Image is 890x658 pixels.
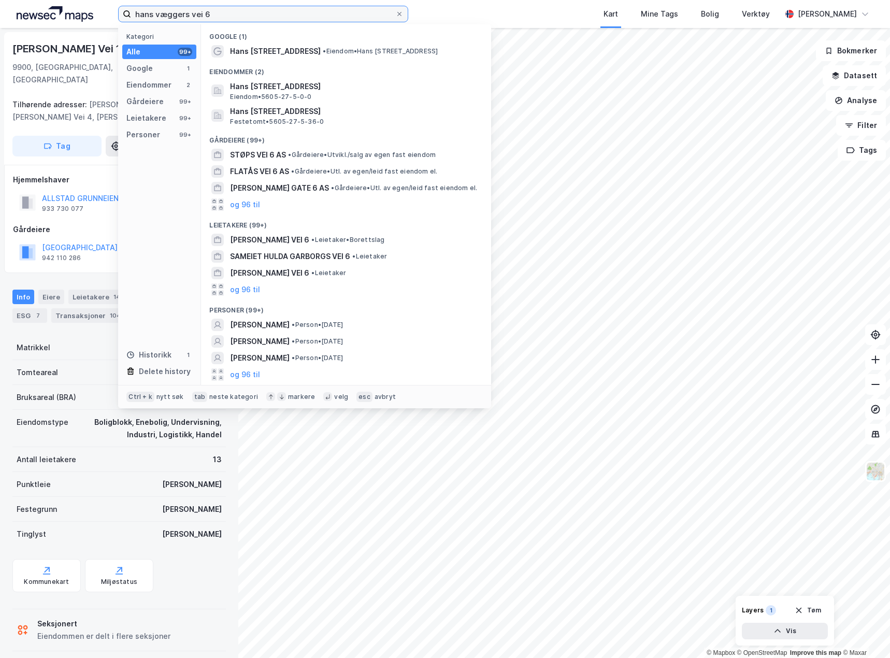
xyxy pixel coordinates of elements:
div: 99+ [178,48,192,56]
span: • [352,252,355,260]
div: Punktleie [17,478,51,491]
div: 7 [33,310,43,321]
div: Mine Tags [641,8,678,20]
button: Vis [742,623,828,639]
div: [PERSON_NAME] [798,8,857,20]
div: avbryt [375,393,396,401]
span: [PERSON_NAME] GATE 6 AS [230,182,329,194]
div: ESG [12,308,47,323]
a: OpenStreetMap [737,649,787,656]
div: 942 110 286 [42,254,81,262]
div: Leietakere [68,290,126,304]
span: Hans [STREET_ADDRESS] [230,45,321,58]
div: markere [288,393,315,401]
div: Transaksjoner [51,308,127,323]
div: 13 [213,453,222,466]
div: [PERSON_NAME] Vei 1 [12,40,123,57]
div: Verktøy [742,8,770,20]
div: Historikk [126,349,171,361]
span: • [311,269,314,277]
div: Historikk (1) [201,383,491,402]
div: [PERSON_NAME] [162,528,222,540]
div: Hjemmelshaver [13,174,225,186]
div: Antall leietakere [17,453,76,466]
div: Kategori [126,33,196,40]
span: Hans [STREET_ADDRESS] [230,80,479,93]
button: Tags [838,140,886,161]
span: • [288,151,291,159]
div: Leietakere [126,112,166,124]
span: • [292,321,295,328]
div: Eiendommen er delt i flere seksjoner [37,630,170,642]
button: Bokmerker [816,40,886,61]
div: Bolig [701,8,719,20]
span: FLATÅS VEI 6 AS [230,165,289,178]
div: Eiere [38,290,64,304]
span: Person • [DATE] [292,321,343,329]
a: Improve this map [790,649,841,656]
button: Tag [12,136,102,156]
div: 1 [766,605,776,616]
div: [PERSON_NAME] Vei 2, [PERSON_NAME] Vei 4, [PERSON_NAME] Vei 6 [12,98,218,123]
div: Info [12,290,34,304]
div: 933 730 077 [42,205,83,213]
span: [PERSON_NAME] VEI 6 [230,234,309,246]
div: Eiendommer (2) [201,60,491,78]
div: Ctrl + k [126,392,154,402]
span: Hans [STREET_ADDRESS] [230,105,479,118]
div: velg [334,393,348,401]
div: Google (1) [201,24,491,43]
input: Søk på adresse, matrikkel, gårdeiere, leietakere eller personer [131,6,395,22]
div: nytt søk [156,393,184,401]
span: STØPS VEI 6 AS [230,149,286,161]
span: Eiendom • 5605-27-5-0-0 [230,93,311,101]
div: Tomteareal [17,366,58,379]
button: og 96 til [230,283,260,296]
div: Boligblokk, Enebolig, Undervisning, Industri, Logistikk, Handel [81,416,222,441]
div: Leietakere (99+) [201,213,491,232]
div: Personer (99+) [201,298,491,317]
span: [PERSON_NAME] VEI 6 [230,267,309,279]
span: Gårdeiere • Utl. av egen/leid fast eiendom el. [331,184,477,192]
img: Z [866,462,885,481]
div: Tinglyst [17,528,46,540]
div: Gårdeiere (99+) [201,128,491,147]
div: Layers [742,606,764,614]
div: 99+ [178,131,192,139]
span: [PERSON_NAME] [230,319,290,331]
span: Person • [DATE] [292,354,343,362]
span: • [311,236,314,244]
div: neste kategori [209,393,258,401]
span: Person • [DATE] [292,337,343,346]
button: Filter [836,115,886,136]
div: 99+ [178,97,192,106]
span: • [323,47,326,55]
iframe: Chat Widget [838,608,890,658]
div: [PERSON_NAME] [162,503,222,516]
div: 2 [184,81,192,89]
a: Mapbox [707,649,735,656]
div: Eiendomstype [17,416,68,428]
div: tab [192,392,208,402]
button: og 96 til [230,198,260,211]
div: Personer [126,128,160,141]
div: [PERSON_NAME] [162,478,222,491]
button: Datasett [823,65,886,86]
span: Tilhørende adresser: [12,100,89,109]
div: 14 [111,292,122,302]
span: Festetomt • 5605-27-5-36-0 [230,118,324,126]
div: Kontrollprogram for chat [838,608,890,658]
span: Gårdeiere • Utl. av egen/leid fast eiendom el. [291,167,437,176]
div: Bruksareal (BRA) [17,391,76,404]
div: Miljøstatus [101,578,137,586]
span: • [292,337,295,345]
div: 1 [184,64,192,73]
button: Tøm [788,602,828,619]
div: Alle [126,46,140,58]
div: Google [126,62,153,75]
div: 99+ [178,114,192,122]
div: Kommunekart [24,578,69,586]
div: Matrikkel [17,341,50,354]
div: 1 [184,351,192,359]
button: Analyse [826,90,886,111]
